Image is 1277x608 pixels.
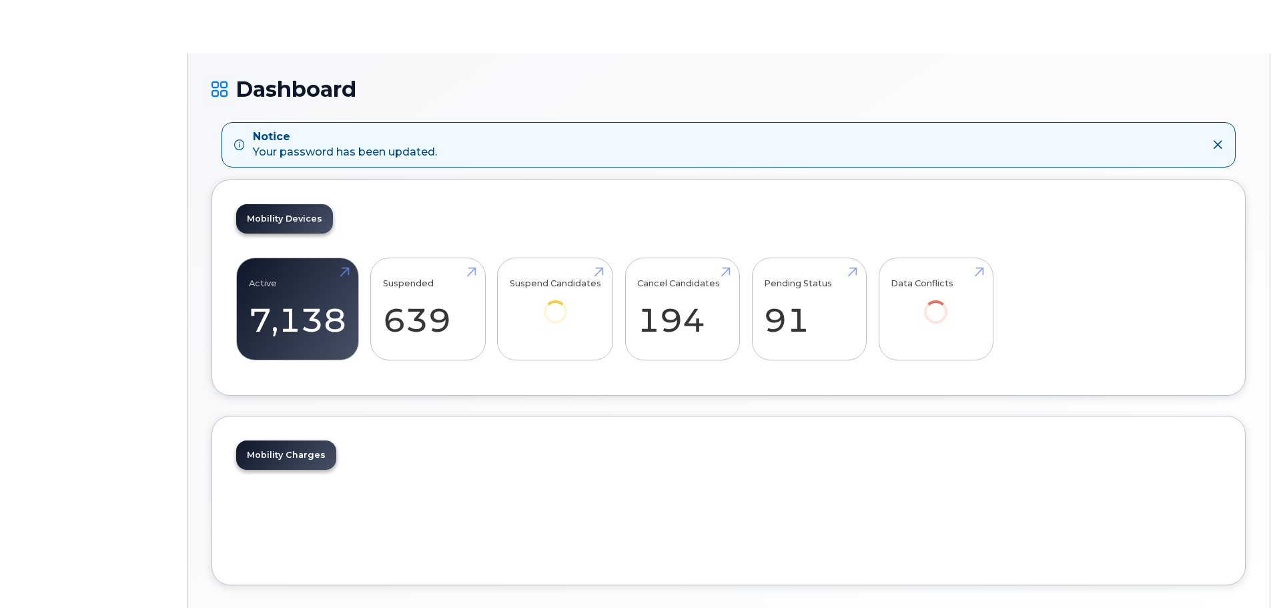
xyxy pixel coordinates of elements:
[764,265,854,353] a: Pending Status 91
[637,265,727,353] a: Cancel Candidates 194
[383,265,473,353] a: Suspended 639
[510,265,601,342] a: Suspend Candidates
[211,77,1246,101] h1: Dashboard
[236,204,333,234] a: Mobility Devices
[253,129,437,145] strong: Notice
[249,265,346,353] a: Active 7,138
[891,265,981,342] a: Data Conflicts
[253,129,437,160] div: Your password has been updated.
[236,440,336,470] a: Mobility Charges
